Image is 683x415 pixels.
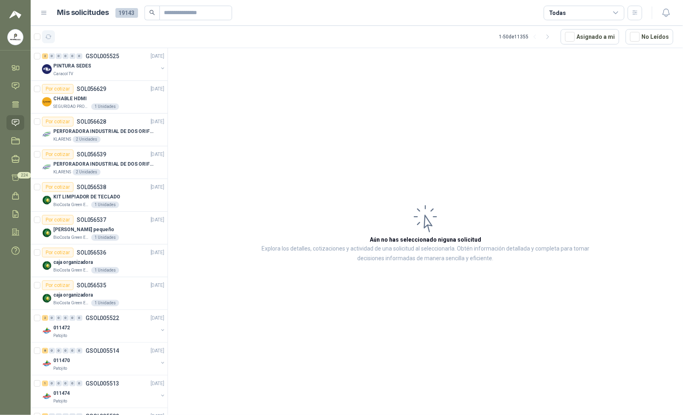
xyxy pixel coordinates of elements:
h3: Aún no has seleccionado niguna solicitud [370,235,481,244]
a: 224 [6,170,24,185]
div: 0 [56,348,62,354]
p: BioCosta Green Energy S.A.S [53,234,90,241]
p: PERFORADORA INDUSTRIAL DE DOS ORIFICIOS [53,160,154,168]
div: 0 [56,315,62,321]
img: Company Logo [8,29,23,45]
div: 1 Unidades [91,202,119,208]
div: 1 Unidades [91,234,119,241]
span: 19143 [115,8,138,18]
a: Por cotizarSOL056629[DATE] Company LogoCHABLE HDMISEGURIDAD PROVISER LTDA1 Unidades [31,81,168,114]
a: Por cotizarSOL056536[DATE] Company Logocaja organizadoraBioCosta Green Energy S.A.S1 Unidades [31,244,168,277]
button: No Leídos [626,29,673,44]
a: 2 0 0 0 0 0 GSOL005522[DATE] Company Logo011472Patojito [42,313,166,339]
div: 0 [76,315,82,321]
div: Por cotizar [42,215,73,225]
p: GSOL005513 [86,381,119,386]
div: 1 [42,381,48,386]
p: SOL056629 [77,86,106,92]
img: Logo peakr [9,10,21,19]
div: 0 [63,381,69,386]
div: 0 [49,315,55,321]
div: Por cotizar [42,248,73,257]
a: 1 0 0 0 0 0 GSOL005513[DATE] Company Logo011474Patojito [42,379,166,404]
p: [DATE] [151,249,164,257]
p: [PERSON_NAME] pequeño [53,226,114,234]
p: PERFORADORA INDUSTRIAL DE DOS ORIFICIOS [53,128,154,135]
div: 8 [42,348,48,354]
div: 2 [42,53,48,59]
span: search [149,10,155,15]
p: [DATE] [151,151,164,158]
p: SEGURIDAD PROVISER LTDA [53,103,90,110]
div: 2 [42,315,48,321]
p: PINTURA SEDES [53,62,91,70]
p: Patojito [53,333,67,339]
p: BioCosta Green Energy S.A.S [53,300,90,306]
div: 0 [63,315,69,321]
p: BioCosta Green Energy S.A.S [53,267,90,274]
p: [DATE] [151,118,164,126]
div: 0 [76,53,82,59]
p: SOL056535 [77,282,106,288]
p: Caracol TV [53,71,73,77]
p: KLARENS [53,169,71,175]
img: Company Logo [42,64,52,74]
p: [DATE] [151,347,164,355]
p: SOL056539 [77,152,106,157]
a: Por cotizarSOL056628[DATE] Company LogoPERFORADORA INDUSTRIAL DE DOS ORIFICIOSKLARENS2 Unidades [31,114,168,146]
div: Por cotizar [42,150,73,159]
p: [DATE] [151,53,164,60]
a: Por cotizarSOL056538[DATE] Company LogoKIT LIMPIADOR DE TECLADOBioCosta Green Energy S.A.S1 Unidades [31,179,168,212]
p: Patojito [53,398,67,404]
div: 0 [56,381,62,386]
div: Por cotizar [42,280,73,290]
div: 0 [76,348,82,354]
h1: Mis solicitudes [57,7,109,19]
div: 0 [56,53,62,59]
p: caja organizadora [53,291,93,299]
p: 011472 [53,324,70,332]
p: [DATE] [151,216,164,224]
div: 1 - 50 de 11355 [499,30,554,43]
div: 1 Unidades [91,300,119,306]
img: Company Logo [42,130,52,139]
div: 0 [76,381,82,386]
a: 8 0 0 0 0 0 GSOL005514[DATE] Company Logo011470Patojito [42,346,166,372]
button: Asignado a mi [561,29,619,44]
div: 0 [49,53,55,59]
img: Company Logo [42,162,52,172]
div: Por cotizar [42,182,73,192]
a: Por cotizarSOL056539[DATE] Company LogoPERFORADORA INDUSTRIAL DE DOS ORIFICIOSKLARENS2 Unidades [31,146,168,179]
span: 224 [17,172,31,179]
p: GSOL005525 [86,53,119,59]
p: SOL056628 [77,119,106,124]
img: Company Logo [42,97,52,107]
img: Company Logo [42,359,52,369]
div: 1 Unidades [91,267,119,274]
div: 2 Unidades [73,169,101,175]
p: 011474 [53,390,70,397]
div: Por cotizar [42,84,73,94]
p: Explora los detalles, cotizaciones y actividad de una solicitud al seleccionarla. Obtén informaci... [249,244,602,263]
p: KLARENS [53,136,71,143]
p: caja organizadora [53,259,93,266]
p: [DATE] [151,183,164,191]
div: 0 [63,53,69,59]
div: 0 [63,348,69,354]
img: Company Logo [42,392,52,401]
p: [DATE] [151,282,164,289]
a: Por cotizarSOL056535[DATE] Company Logocaja organizadoraBioCosta Green Energy S.A.S1 Unidades [31,277,168,310]
p: SOL056538 [77,184,106,190]
p: SOL056537 [77,217,106,223]
a: 2 0 0 0 0 0 GSOL005525[DATE] Company LogoPINTURA SEDESCaracol TV [42,51,166,77]
p: Patojito [53,365,67,372]
img: Company Logo [42,195,52,205]
div: 1 Unidades [91,103,119,110]
div: 0 [69,315,75,321]
div: Por cotizar [42,117,73,126]
div: 2 Unidades [73,136,101,143]
p: SOL056536 [77,250,106,255]
p: [DATE] [151,314,164,322]
p: 011470 [53,357,70,364]
div: 0 [49,348,55,354]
